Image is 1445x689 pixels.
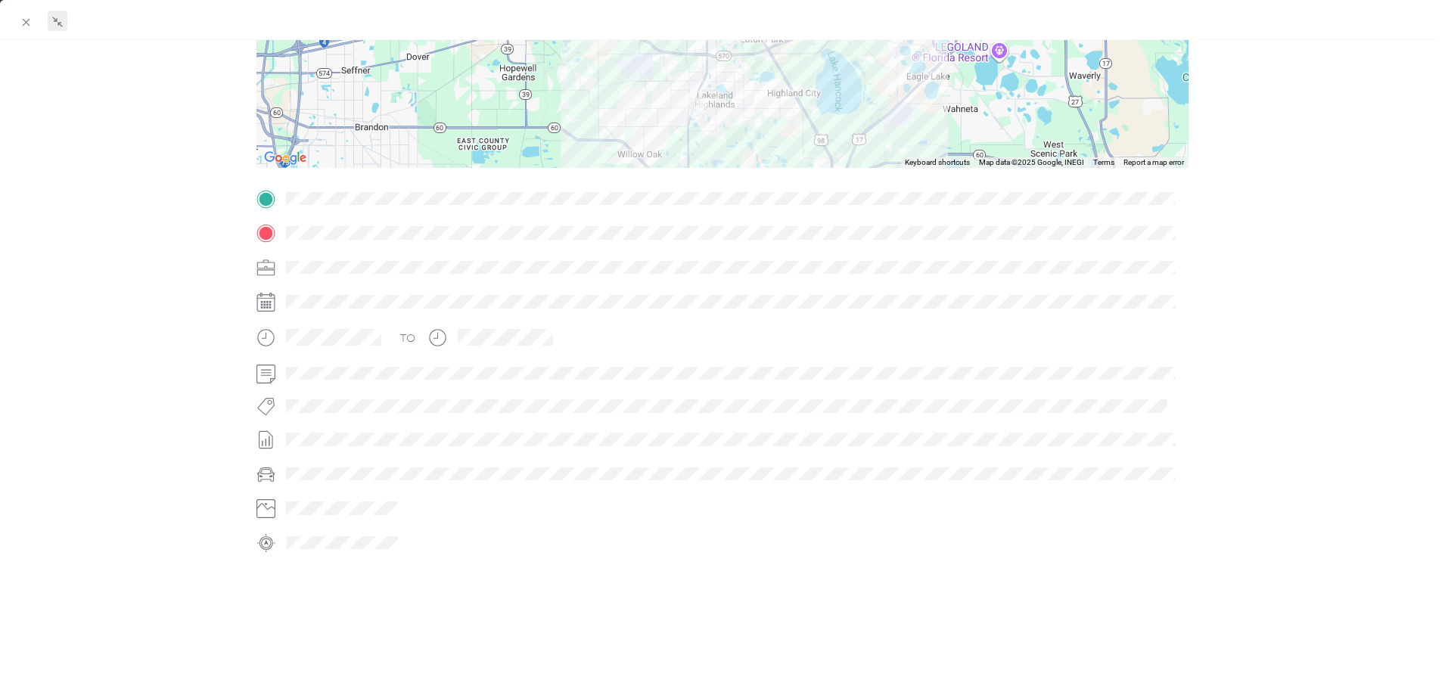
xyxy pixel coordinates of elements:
a: Terms (opens in new tab) [1093,158,1114,166]
img: Google [260,148,310,168]
iframe: Everlance-gr Chat Button Frame [1360,604,1445,689]
a: Report a map error [1123,158,1184,166]
button: Keyboard shortcuts [905,157,970,168]
a: Open this area in Google Maps (opens a new window) [260,148,310,168]
span: Map data ©2025 Google, INEGI [979,158,1084,166]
